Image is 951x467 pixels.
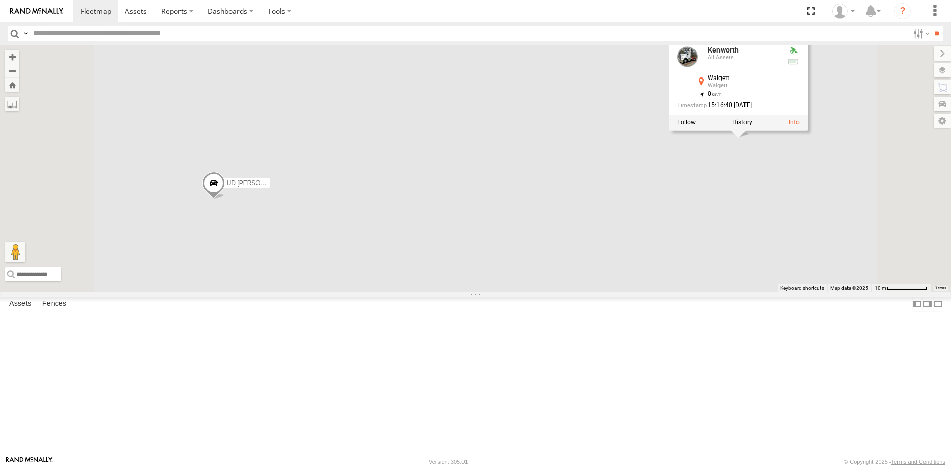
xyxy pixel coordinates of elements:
div: Walgett [707,83,779,89]
button: Zoom out [5,64,19,78]
div: Walgett [707,75,779,82]
img: rand-logo.svg [10,8,63,15]
div: Version: 305.01 [429,459,468,465]
a: Visit our Website [6,457,53,467]
a: View Asset Details [677,47,697,67]
label: Search Query [21,26,30,41]
div: All Assets [707,55,779,61]
label: Map Settings [934,114,951,128]
label: Search Filter Options [909,26,931,41]
button: Zoom in [5,50,19,64]
button: Zoom Home [5,78,19,92]
label: Hide Summary Table [933,297,943,312]
div: Valid GPS Fix [787,47,799,55]
a: View Asset Details [788,119,799,126]
a: Kenworth [707,46,738,55]
div: Battery Remaining: 4.05v [787,58,799,66]
span: 0 [707,91,721,98]
button: Map Scale: 10 m per 77 pixels [871,284,931,292]
span: UD [PERSON_NAME] [226,179,287,187]
div: GSM Signal = 1 [787,69,799,77]
label: Dock Summary Table to the Right [922,297,933,312]
label: Measure [5,97,19,111]
span: 10 m [875,285,886,291]
a: Terms and Conditions [891,459,945,465]
label: Dock Summary Table to the Left [912,297,922,312]
a: Terms [936,286,946,290]
div: Date/time of location update [677,102,779,109]
label: View Asset History [732,119,752,126]
label: Fences [37,297,71,312]
label: Assets [4,297,36,312]
div: Jordon cope [829,4,858,19]
label: Realtime tracking of Asset [677,119,695,126]
div: © Copyright 2025 - [844,459,945,465]
span: Map data ©2025 [830,285,868,291]
i: ? [894,3,911,19]
button: Drag Pegman onto the map to open Street View [5,242,25,262]
button: Keyboard shortcuts [780,284,824,292]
